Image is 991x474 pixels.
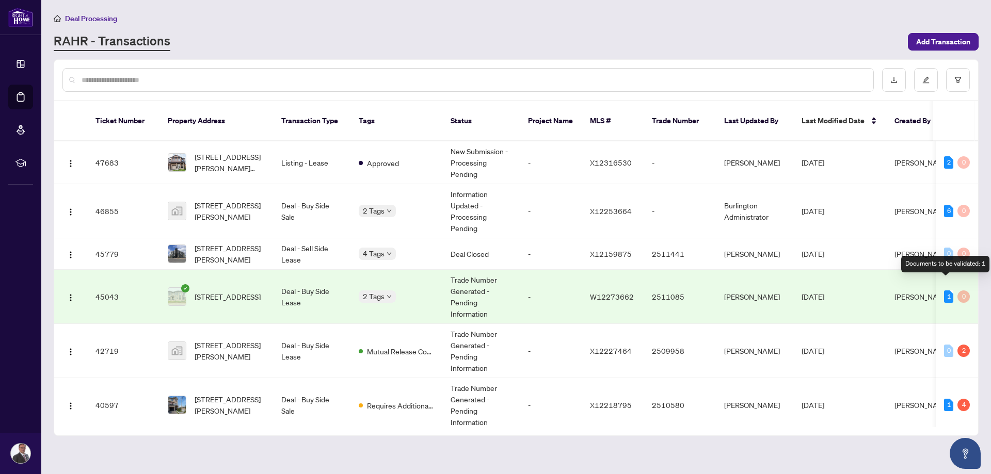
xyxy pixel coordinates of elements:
[922,76,930,84] span: edit
[716,101,793,141] th: Last Updated By
[716,141,793,184] td: [PERSON_NAME]
[590,249,632,258] span: X12159875
[520,238,582,270] td: -
[716,324,793,378] td: [PERSON_NAME]
[442,238,520,270] td: Deal Closed
[195,242,265,265] span: [STREET_ADDRESS][PERSON_NAME]
[442,101,520,141] th: Status
[716,238,793,270] td: [PERSON_NAME]
[62,342,79,359] button: Logo
[87,101,159,141] th: Ticket Number
[350,101,442,141] th: Tags
[168,154,186,171] img: thumbnail-img
[363,290,385,302] span: 2 Tags
[944,156,953,169] div: 2
[67,348,75,356] img: Logo
[590,292,634,301] span: W12273662
[67,208,75,216] img: Logo
[894,346,950,355] span: [PERSON_NAME]
[957,205,970,217] div: 0
[273,270,350,324] td: Deal - Buy Side Lease
[802,292,824,301] span: [DATE]
[54,15,61,22] span: home
[273,184,350,238] td: Deal - Buy Side Sale
[716,270,793,324] td: [PERSON_NAME]
[62,288,79,305] button: Logo
[520,141,582,184] td: -
[442,184,520,238] td: Information Updated - Processing Pending
[87,184,159,238] td: 46855
[363,205,385,217] span: 2 Tags
[957,399,970,411] div: 4
[590,158,632,167] span: X12316530
[65,14,117,23] span: Deal Processing
[168,245,186,263] img: thumbnail-img
[54,32,170,51] a: RAHR - Transactions
[590,400,632,410] span: X12218795
[159,101,273,141] th: Property Address
[87,141,159,184] td: 47683
[367,157,399,169] span: Approved
[195,394,265,416] span: [STREET_ADDRESS][PERSON_NAME]
[716,378,793,432] td: [PERSON_NAME]
[62,154,79,171] button: Logo
[944,345,953,357] div: 0
[273,378,350,432] td: Deal - Buy Side Sale
[946,68,970,92] button: filter
[181,284,189,292] span: check-circle
[914,68,938,92] button: edit
[644,141,716,184] td: -
[363,248,385,259] span: 4 Tags
[168,396,186,414] img: thumbnail-img
[582,101,644,141] th: MLS #
[62,246,79,262] button: Logo
[273,101,350,141] th: Transaction Type
[168,342,186,359] img: thumbnail-img
[793,101,886,141] th: Last Modified Date
[644,184,716,238] td: -
[802,115,865,126] span: Last Modified Date
[894,400,950,410] span: [PERSON_NAME]
[442,141,520,184] td: New Submission - Processing Pending
[802,400,824,410] span: [DATE]
[195,200,265,222] span: [STREET_ADDRESS][PERSON_NAME]
[67,402,75,410] img: Logo
[67,159,75,168] img: Logo
[520,184,582,238] td: -
[908,33,979,51] button: Add Transaction
[644,270,716,324] td: 2511085
[87,270,159,324] td: 45043
[644,238,716,270] td: 2511441
[387,251,392,256] span: down
[802,206,824,216] span: [DATE]
[520,270,582,324] td: -
[87,378,159,432] td: 40597
[442,270,520,324] td: Trade Number Generated - Pending Information
[716,184,793,238] td: Burlington Administrator
[8,8,33,27] img: logo
[644,324,716,378] td: 2509958
[62,397,79,413] button: Logo
[894,158,950,167] span: [PERSON_NAME]
[367,400,434,411] span: Requires Additional Docs
[67,293,75,302] img: Logo
[195,291,261,302] span: [STREET_ADDRESS]
[957,290,970,303] div: 0
[957,156,970,169] div: 0
[87,238,159,270] td: 45779
[802,249,824,258] span: [DATE]
[520,324,582,378] td: -
[882,68,906,92] button: download
[590,206,632,216] span: X12253664
[957,345,970,357] div: 2
[890,76,898,84] span: download
[644,101,716,141] th: Trade Number
[894,292,950,301] span: [PERSON_NAME]
[168,288,186,305] img: thumbnail-img
[273,141,350,184] td: Listing - Lease
[886,101,948,141] th: Created By
[916,34,970,50] span: Add Transaction
[894,249,950,258] span: [PERSON_NAME]
[67,251,75,259] img: Logo
[901,256,989,272] div: Documents to be validated: 1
